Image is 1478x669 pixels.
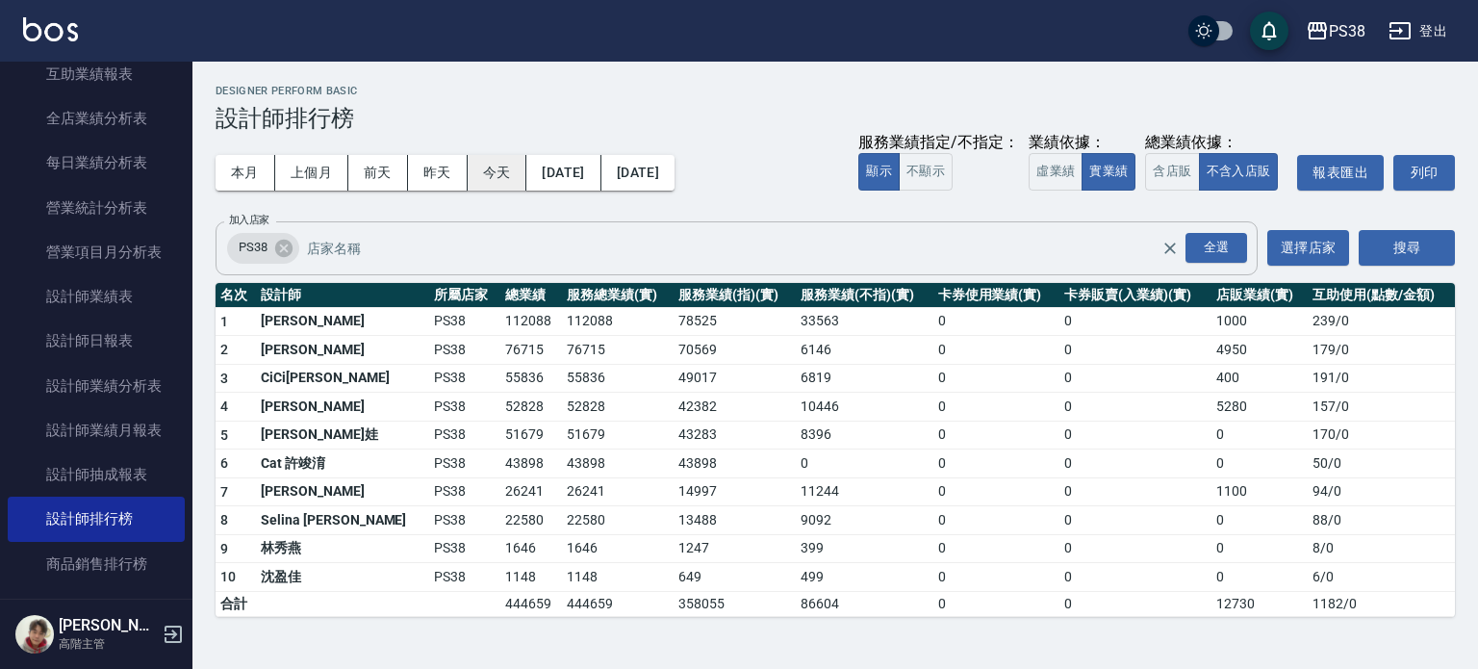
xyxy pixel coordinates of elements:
[796,393,932,422] td: 10446
[1082,153,1135,191] button: 實業績
[8,96,185,141] a: 全店業績分析表
[1211,336,1308,365] td: 4950
[796,534,932,563] td: 399
[220,399,228,414] span: 4
[674,364,796,393] td: 49017
[500,506,563,535] td: 22580
[933,506,1059,535] td: 0
[1211,506,1308,535] td: 0
[1267,230,1349,266] button: 選擇店家
[227,233,299,264] div: PS38
[933,477,1059,506] td: 0
[674,591,796,616] td: 358055
[1308,364,1455,393] td: 191 / 0
[429,283,500,308] th: 所屬店家
[8,408,185,452] a: 設計師業績月報表
[500,477,563,506] td: 26241
[1029,133,1135,153] div: 業績依據：
[933,450,1059,478] td: 0
[429,336,500,365] td: PS38
[674,393,796,422] td: 42382
[256,283,429,308] th: 設計師
[674,450,796,478] td: 43898
[1059,364,1211,393] td: 0
[216,155,275,191] button: 本月
[796,364,932,393] td: 6819
[8,319,185,363] a: 設計師日報表
[1059,421,1211,450] td: 0
[275,155,348,191] button: 上個月
[1182,229,1251,267] button: Open
[8,452,185,497] a: 設計師抽成報表
[220,512,228,527] span: 8
[674,283,796,308] th: 服務業績(指)(實)
[1308,591,1455,616] td: 1182 / 0
[8,542,185,586] a: 商品銷售排行榜
[796,506,932,535] td: 9092
[1199,153,1279,191] button: 不含入店販
[562,283,674,308] th: 服務總業績(實)
[429,477,500,506] td: PS38
[674,563,796,592] td: 649
[216,283,1455,617] table: a dense table
[500,393,563,422] td: 52828
[1297,155,1384,191] button: 報表匯出
[256,450,429,478] td: Cat 許竣淯
[500,591,563,616] td: 444659
[1308,307,1455,336] td: 239 / 0
[1059,534,1211,563] td: 0
[429,421,500,450] td: PS38
[256,393,429,422] td: [PERSON_NAME]
[674,477,796,506] td: 14997
[429,506,500,535] td: PS38
[220,484,228,500] span: 7
[1059,393,1211,422] td: 0
[8,586,185,630] a: 商品消耗明細
[1059,591,1211,616] td: 0
[796,450,932,478] td: 0
[1381,13,1455,49] button: 登出
[933,591,1059,616] td: 0
[229,213,269,227] label: 加入店家
[562,307,674,336] td: 112088
[1211,563,1308,592] td: 0
[500,336,563,365] td: 76715
[899,153,953,191] button: 不顯示
[933,421,1059,450] td: 0
[562,591,674,616] td: 444659
[1329,19,1365,43] div: PS38
[1145,153,1199,191] button: 含店販
[1211,591,1308,616] td: 12730
[1211,393,1308,422] td: 5280
[601,155,675,191] button: [DATE]
[674,307,796,336] td: 78525
[429,450,500,478] td: PS38
[256,534,429,563] td: 林秀燕
[674,421,796,450] td: 43283
[562,563,674,592] td: 1148
[1059,563,1211,592] td: 0
[1308,563,1455,592] td: 6 / 0
[562,450,674,478] td: 43898
[796,307,932,336] td: 33563
[1145,133,1287,153] div: 總業績依據：
[933,336,1059,365] td: 0
[227,238,279,257] span: PS38
[468,155,527,191] button: 今天
[933,534,1059,563] td: 0
[15,615,54,654] img: Person
[220,427,228,443] span: 5
[562,364,674,393] td: 55836
[408,155,468,191] button: 昨天
[429,534,500,563] td: PS38
[429,307,500,336] td: PS38
[8,364,185,408] a: 設計師業績分析表
[1393,155,1455,191] button: 列印
[674,506,796,535] td: 13488
[858,133,1019,153] div: 服務業績指定/不指定：
[256,307,429,336] td: [PERSON_NAME]
[216,591,256,616] td: 合計
[8,230,185,274] a: 營業項目月分析表
[8,186,185,230] a: 營業統計分析表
